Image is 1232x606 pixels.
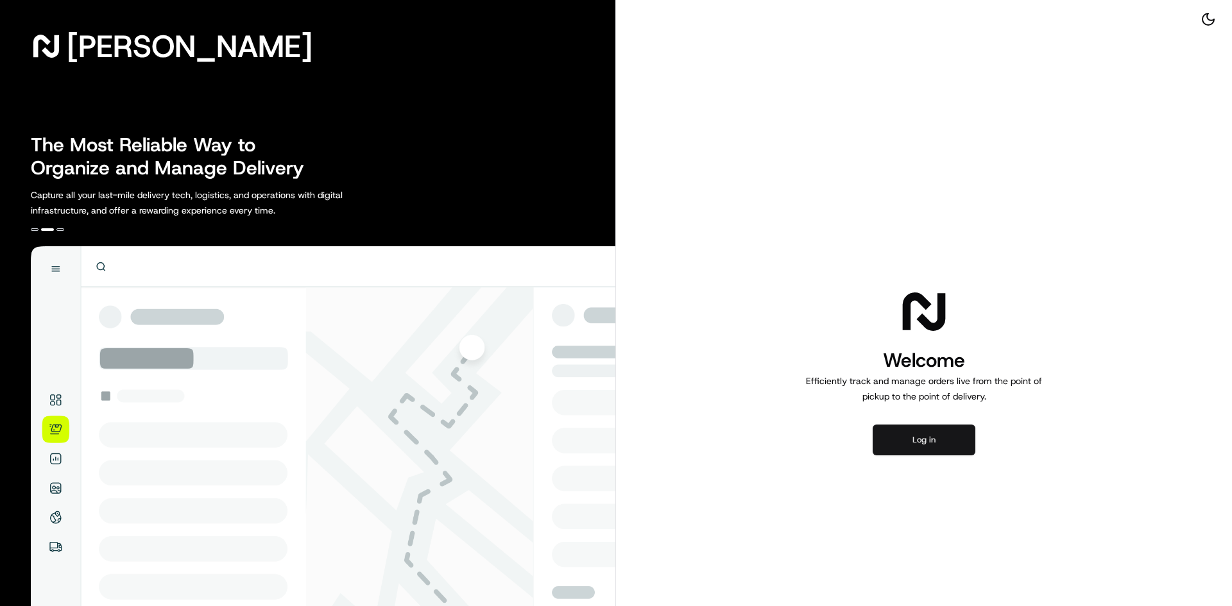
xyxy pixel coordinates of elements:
[67,33,312,59] span: [PERSON_NAME]
[801,348,1047,373] h1: Welcome
[31,133,318,180] h2: The Most Reliable Way to Organize and Manage Delivery
[873,425,975,455] button: Log in
[31,187,400,218] p: Capture all your last-mile delivery tech, logistics, and operations with digital infrastructure, ...
[801,373,1047,404] p: Efficiently track and manage orders live from the point of pickup to the point of delivery.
